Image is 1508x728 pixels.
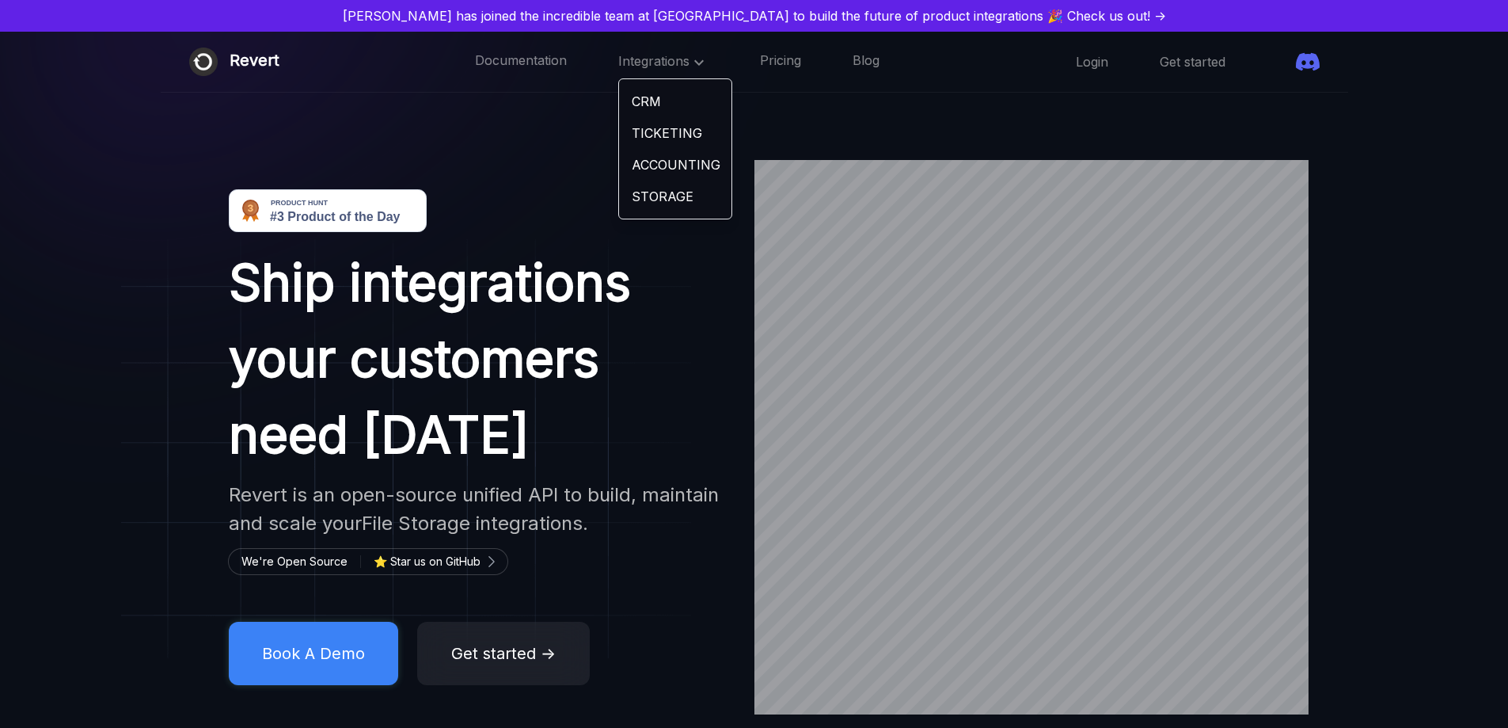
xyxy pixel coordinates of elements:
a: Get started [1160,53,1225,71]
h1: Ship integrations your customers need [DATE] [229,245,726,473]
div: Revert [230,48,279,76]
a: ACCOUNTING [619,149,731,181]
a: Login [1076,53,1108,71]
a: [PERSON_NAME] has joined the incredible team at [GEOGRAPHIC_DATA] to build the future of product ... [6,6,1502,25]
button: Get started → [417,622,590,685]
a: Documentation [475,51,567,72]
a: CRM [619,86,731,117]
h2: Revert is an open-source unified API to build, maintain and scale your integrations. [229,481,726,538]
a: Pricing [760,51,801,72]
a: ⭐ Star us on GitHub [374,552,493,571]
a: TICKETING [619,117,731,149]
img: image [121,239,691,658]
img: Revert - Open-source unified API to build product integrations | Product Hunt [229,189,427,232]
span: File Storage [362,512,470,535]
span: Integrations [618,53,708,69]
a: Blog [853,51,879,72]
button: Book A Demo [229,622,398,685]
a: STORAGE [619,181,731,212]
img: Revert logo [189,48,218,76]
